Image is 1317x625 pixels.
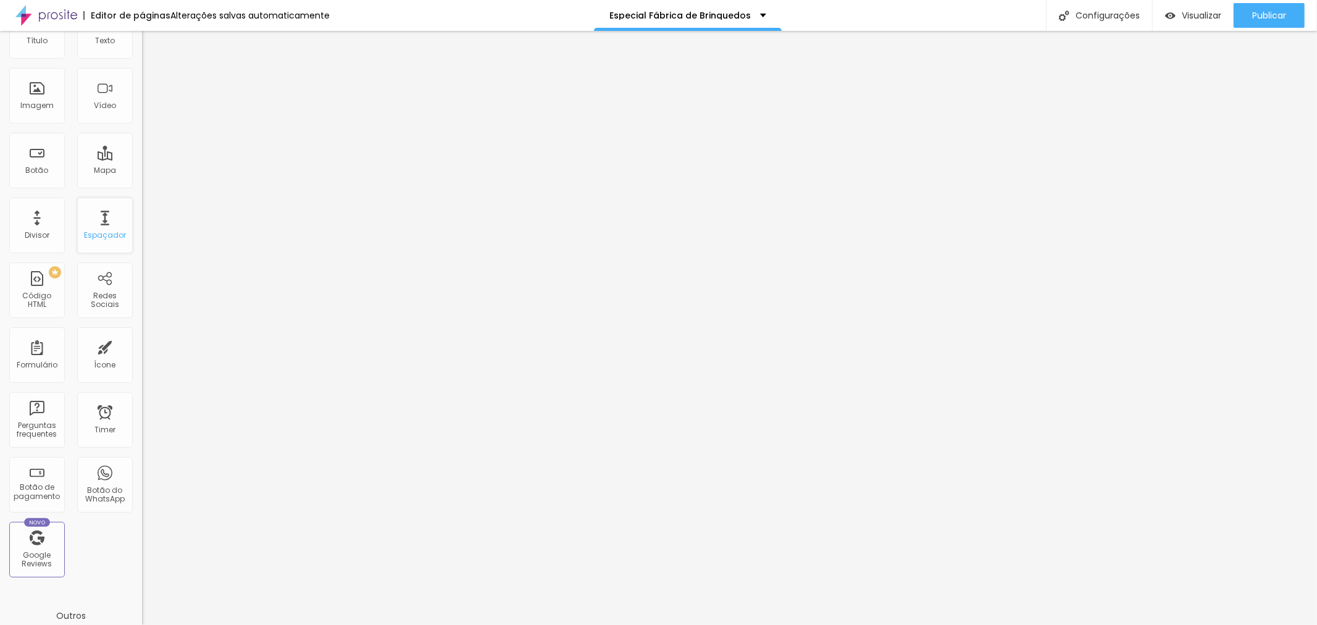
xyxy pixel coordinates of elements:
button: Visualizar [1153,3,1234,28]
span: Visualizar [1182,10,1221,20]
div: Divisor [25,231,49,240]
div: Formulário [17,361,57,369]
div: Espaçador [84,231,126,240]
div: Ícone [94,361,116,369]
div: Alterações salvas automaticamente [170,11,330,20]
img: view-1.svg [1165,10,1176,21]
div: Código HTML [12,292,61,309]
div: Imagem [20,101,54,110]
div: Botão de pagamento [12,483,61,501]
div: Perguntas frequentes [12,421,61,439]
div: Título [27,36,48,45]
div: Vídeo [94,101,116,110]
div: Novo [24,518,51,527]
span: Publicar [1252,10,1286,20]
div: Timer [94,426,115,434]
div: Mapa [94,166,116,175]
div: Botão do WhatsApp [80,486,129,504]
img: Icone [1059,10,1069,21]
button: Publicar [1234,3,1305,28]
div: Redes Sociais [80,292,129,309]
div: Texto [95,36,115,45]
div: Botão [26,166,49,175]
p: Especial Fábrica de Brinquedos [609,11,751,20]
div: Google Reviews [12,551,61,569]
div: Editor de páginas [83,11,170,20]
